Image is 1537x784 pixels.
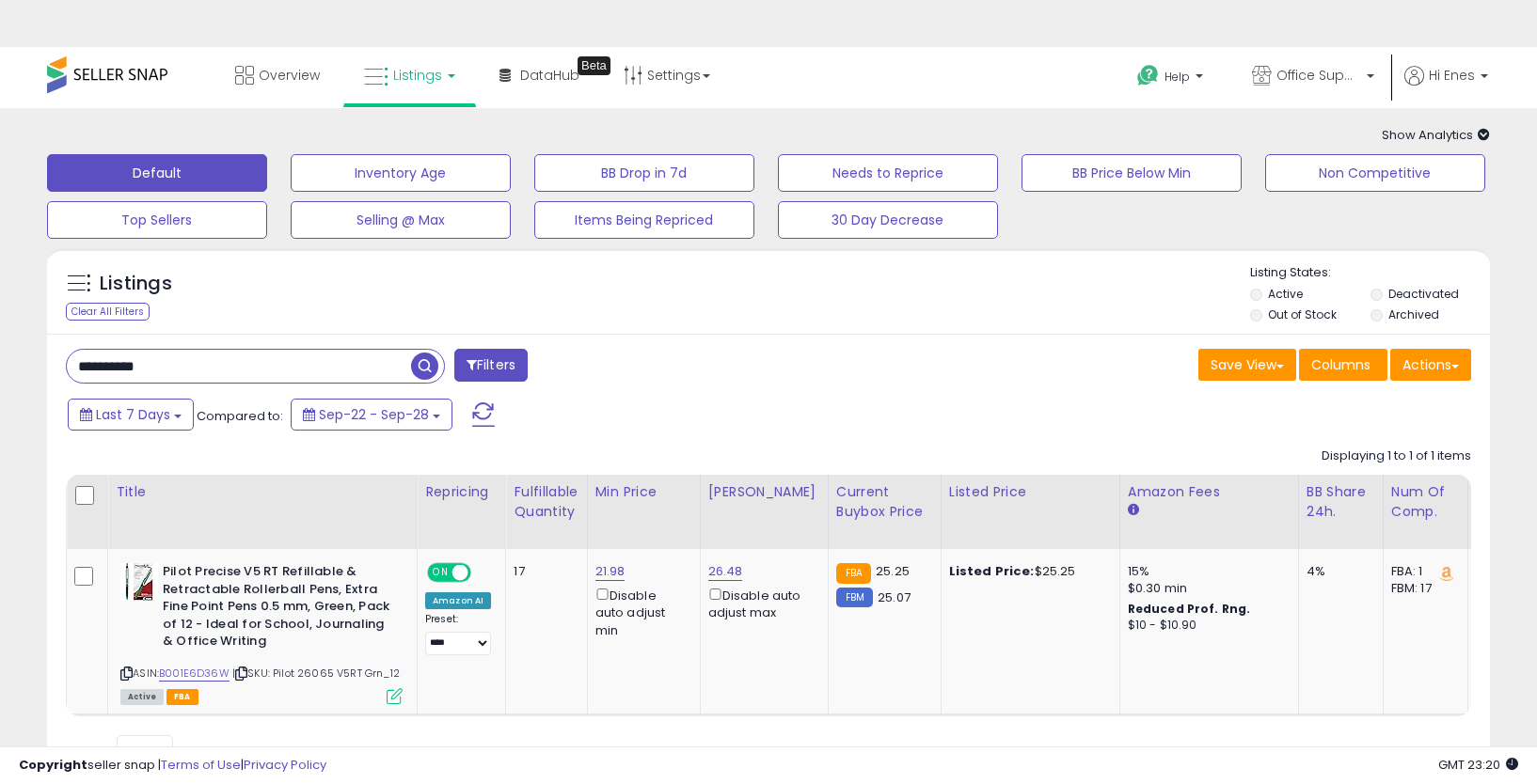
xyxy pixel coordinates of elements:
div: Tooltip anchor [578,56,610,75]
label: Out of Stock [1268,306,1337,322]
span: DataHub [520,66,579,85]
button: Actions [1390,349,1471,381]
b: Reduced Prof. Rng. [1128,601,1251,617]
b: Pilot Precise V5 RT Refillable & Retractable Rollerball Pens, Extra Fine Point Pens 0.5 mm, Green... [163,563,391,655]
div: Clear All Filters [66,303,150,321]
span: Overview [259,66,320,85]
a: Office Suppliers [1238,47,1388,108]
div: FBA: 1 [1391,563,1453,580]
button: Default [47,154,267,192]
span: Office Suppliers [1276,66,1361,85]
div: Amazon Fees [1128,482,1291,502]
span: Show: entries [80,742,215,760]
img: 41L4YvIiPBL._SL40_.jpg [120,563,158,601]
a: Help [1122,50,1222,108]
button: BB Drop in 7d [534,154,754,192]
div: Listed Price [949,482,1112,502]
span: OFF [468,565,499,581]
span: Compared to: [197,407,283,425]
small: Amazon Fees. [1128,502,1139,519]
div: 4% [1307,563,1369,580]
label: Archived [1388,306,1439,322]
strong: Copyright [19,756,87,774]
a: Hi Enes [1404,66,1488,108]
button: BB Price Below Min [1022,154,1242,192]
div: ASIN: [120,563,403,702]
div: BB Share 24h. [1307,482,1375,522]
button: Top Sellers [47,201,267,239]
span: Columns [1311,355,1371,374]
span: 2025-10-7 23:20 GMT [1438,756,1518,774]
div: seller snap | | [19,757,326,775]
div: Min Price [595,482,692,502]
div: $25.25 [949,563,1105,580]
button: Selling @ Max [291,201,511,239]
div: Displaying 1 to 1 of 1 items [1322,447,1471,465]
span: | SKU: Pilot 26065 V5RT Grn_12 [232,666,400,681]
a: 21.98 [595,562,626,581]
span: Help [1165,69,1190,85]
span: Listings [393,66,442,85]
div: $10 - $10.90 [1128,618,1284,634]
a: B001E6D36W [159,666,230,682]
span: 25.07 [878,588,911,606]
i: Get Help [1136,64,1160,87]
button: Filters [454,349,528,382]
span: All listings currently available for purchase on Amazon [120,689,164,705]
button: Last 7 Days [68,399,194,431]
button: Sep-22 - Sep-28 [291,399,452,431]
div: Preset: [425,613,491,655]
a: Settings [610,47,724,103]
div: Fulfillable Quantity [514,482,578,522]
button: Inventory Age [291,154,511,192]
span: Sep-22 - Sep-28 [319,405,429,424]
button: Needs to Reprice [778,154,998,192]
div: FBM: 17 [1391,580,1453,597]
span: FBA [166,689,198,705]
b: Listed Price: [949,562,1035,580]
span: ON [429,565,452,581]
small: FBM [836,588,873,607]
a: 26.48 [708,562,743,581]
div: Amazon AI [425,592,491,609]
button: Items Being Repriced [534,201,754,239]
span: Last 7 Days [96,405,170,424]
h5: Listings [100,271,172,297]
span: Hi Enes [1429,66,1475,85]
div: [PERSON_NAME] [708,482,820,502]
a: Overview [221,47,334,103]
div: Num of Comp. [1391,482,1460,522]
a: Privacy Policy [244,756,326,774]
a: Listings [350,47,469,103]
a: DataHub [485,47,594,103]
div: 15% [1128,563,1284,580]
div: Disable auto adjust max [708,585,814,621]
span: 25.25 [876,562,910,580]
div: Current Buybox Price [836,482,933,522]
label: Active [1268,286,1303,302]
button: 30 Day Decrease [778,201,998,239]
div: 17 [514,563,572,580]
span: Show Analytics [1382,126,1490,144]
button: Non Competitive [1265,154,1485,192]
div: Title [116,482,409,502]
button: Save View [1198,349,1296,381]
p: Listing States: [1250,264,1490,282]
label: Deactivated [1388,286,1459,302]
button: Columns [1299,349,1387,381]
div: Repricing [425,482,498,502]
div: Disable auto adjust min [595,585,686,639]
a: Terms of Use [161,756,241,774]
div: $0.30 min [1128,580,1284,597]
small: FBA [836,563,871,584]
